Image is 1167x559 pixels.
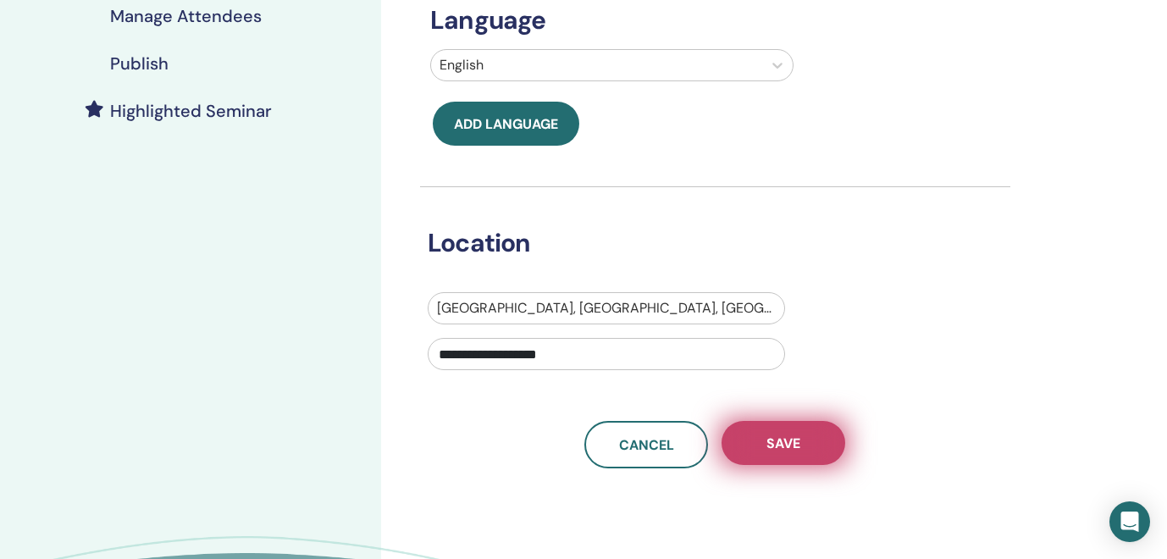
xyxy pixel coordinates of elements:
h4: Highlighted Seminar [110,101,272,121]
span: Save [766,434,800,452]
button: Add language [433,102,579,146]
h3: Language [420,5,1010,36]
h3: Location [418,228,987,258]
div: Open Intercom Messenger [1109,501,1150,542]
span: Add language [454,115,558,133]
h4: Publish [110,53,169,74]
h4: Manage Attendees [110,6,262,26]
span: Cancel [619,436,674,454]
button: Save [722,421,845,465]
a: Cancel [584,421,708,468]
